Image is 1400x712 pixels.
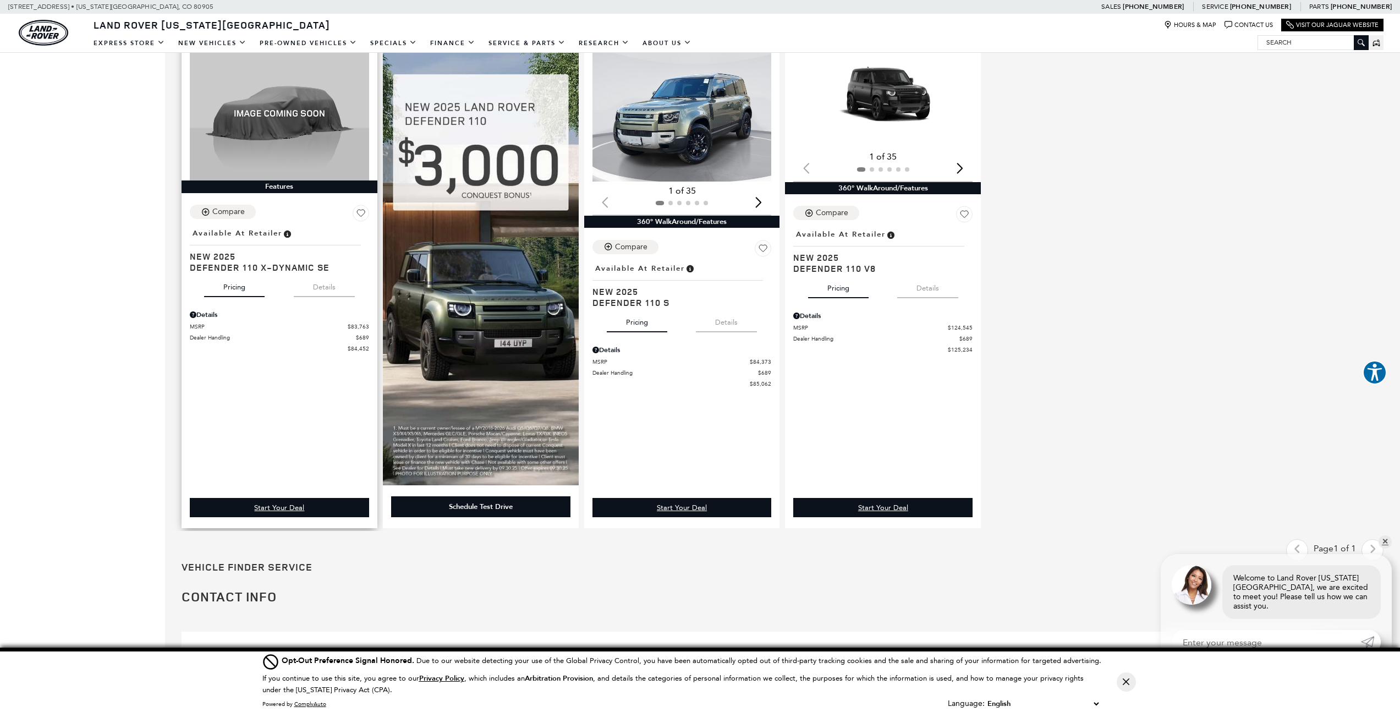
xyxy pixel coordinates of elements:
span: Dealer Handling [190,333,356,342]
span: Defender 110 X-Dynamic SE [190,262,361,273]
span: Dealer Handling [793,335,959,343]
div: undefined - Defender 110 X-Dynamic SE [190,498,369,517]
button: details tab [696,308,757,332]
a: Dealer Handling $689 [190,333,369,342]
img: 2025 LAND ROVER Defender 110 X-Dynamic SE [190,46,369,180]
a: Pre-Owned Vehicles [253,34,364,53]
div: Welcome to Land Rover [US_STATE][GEOGRAPHIC_DATA], we are excited to meet you! Please tell us how... [1222,565,1381,619]
a: Service & Parts [482,34,572,53]
a: EXPRESS STORE [87,34,172,53]
a: New Vehicles [172,34,253,53]
a: Start Your Deal [592,498,772,517]
a: MSRP $84,373 [592,358,772,366]
label: First Name [190,645,238,658]
a: Dealer Handling $689 [793,335,973,343]
div: Schedule Test Drive [449,502,513,512]
a: Research [572,34,636,53]
img: Land Rover [19,20,68,46]
span: Service [1202,3,1228,10]
span: Available at Retailer [595,262,685,275]
img: 2025 LAND ROVER Defender 110 V8 1 [793,46,974,148]
button: Compare Vehicle [793,206,859,220]
div: Pricing Details - Defender 110 X-Dynamic SE [190,310,369,320]
a: Available at RetailerNew 2025Defender 110 X-Dynamic SE [190,226,369,273]
button: pricing tab [808,274,869,298]
span: Opt-Out Preference Signal Honored . [282,655,416,666]
a: Specials [364,34,424,53]
div: Features [182,180,377,193]
div: Pricing Details - Defender 110 V8 [793,311,973,321]
a: Start Your Deal [793,498,973,517]
button: details tab [294,273,355,297]
button: Explore your accessibility options [1363,360,1387,385]
span: $85,062 [750,380,771,388]
button: Close Button [1117,672,1136,692]
span: New 2025 [793,252,964,263]
span: Dealer Handling [592,369,759,377]
nav: Main Navigation [87,34,698,53]
input: Search [1258,36,1368,49]
img: 2025 LAND ROVER Defender 110 S 1 [592,46,773,182]
span: Defender 110 S [592,297,764,308]
a: Available at RetailerNew 2025Defender 110 S [592,261,772,308]
a: ComplyAuto [294,700,326,708]
span: MSRP [190,322,348,331]
a: $85,062 [592,380,772,388]
div: undefined - Defender 110 S [592,498,772,517]
select: Language Select [985,698,1101,710]
span: $689 [959,335,973,343]
div: undefined - Defender 110 V8 [793,498,973,517]
div: Compare [212,207,245,217]
button: pricing tab [204,273,265,297]
span: Vehicle is in stock and ready for immediate delivery. Due to demand, availability is subject to c... [282,227,292,239]
input: Enter your message [1172,630,1361,654]
a: Hours & Map [1164,21,1216,29]
span: New 2025 [190,251,361,262]
div: Next slide [952,156,967,180]
div: 1 of 35 [592,185,772,197]
a: Start Your Deal [190,498,369,517]
button: pricing tab [607,308,667,332]
strong: Arbitration Provision [525,673,593,683]
a: About Us [636,34,698,53]
div: 360° WalkAround/Features [785,182,981,194]
a: [STREET_ADDRESS] • [US_STATE][GEOGRAPHIC_DATA], CO 80905 [8,3,213,10]
p: If you continue to use this site, you agree to our , which includes an , and details the categori... [262,674,1084,694]
span: Defender 110 V8 [793,263,964,274]
span: Land Rover [US_STATE][GEOGRAPHIC_DATA] [94,18,330,31]
a: MSRP $83,763 [190,322,369,331]
h2: Contact Info [182,589,1383,604]
div: 360° WalkAround/Features [584,216,780,228]
a: Dealer Handling $689 [592,369,772,377]
span: New 2025 [592,286,764,297]
button: Compare Vehicle [592,240,658,254]
a: Available at RetailerNew 2025Defender 110 V8 [793,227,973,274]
a: Submit [1361,630,1381,654]
span: $84,452 [348,344,369,353]
span: $84,373 [750,358,771,366]
span: MSRP [592,358,750,366]
a: [PHONE_NUMBER] [1123,2,1184,11]
div: Pricing Details - Defender 110 S [592,345,772,355]
a: [PHONE_NUMBER] [1331,2,1392,11]
div: Compare [816,208,848,218]
div: Powered by [262,701,326,708]
span: Parts [1309,3,1329,10]
div: Next slide [751,190,766,214]
span: Available at Retailer [193,227,282,239]
div: Language: [948,700,985,708]
u: Privacy Policy [419,673,464,683]
button: Save Vehicle [353,205,369,226]
button: Save Vehicle [755,240,771,261]
span: $125,234 [948,346,973,354]
aside: Accessibility Help Desk [1363,360,1387,387]
div: Page 1 of 1 [1308,539,1361,561]
a: Finance [424,34,482,53]
span: Available at Retailer [796,228,886,240]
span: $83,763 [348,322,369,331]
div: 1 / 2 [592,46,773,182]
div: 1 / 2 [793,46,974,148]
span: $689 [356,333,369,342]
label: Last Name [806,645,853,658]
a: Visit Our Jaguar Website [1286,21,1379,29]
